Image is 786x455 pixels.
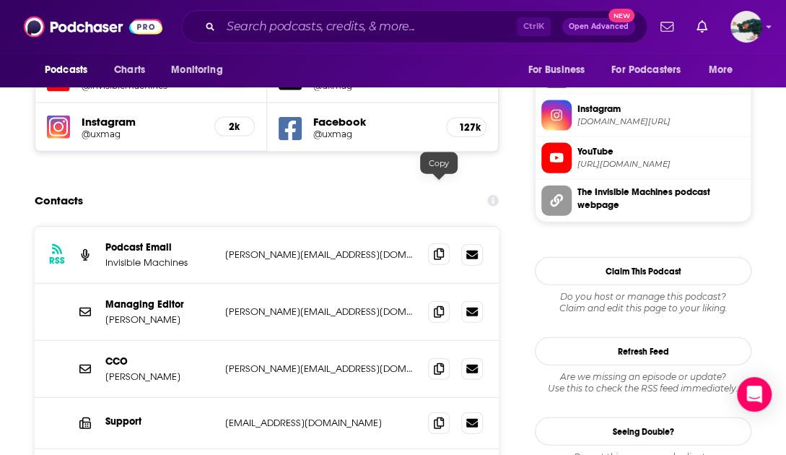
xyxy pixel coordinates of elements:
[105,313,214,326] p: [PERSON_NAME]
[541,186,745,216] a: The Invisible Machines podcast webpage[DOMAIN_NAME]
[181,10,647,43] div: Search podcasts, credits, & more...
[105,415,214,428] p: Support
[577,145,745,158] span: YouTube
[602,56,702,84] button: open menu
[171,60,222,80] span: Monitoring
[528,60,585,80] span: For Business
[541,143,745,173] a: YouTube[URL][DOMAIN_NAME]
[562,18,635,35] button: Open AdvancedNew
[535,291,751,303] span: Do you host or manage this podcast?
[225,363,416,375] p: [PERSON_NAME][EMAIL_ADDRESS][DOMAIN_NAME]
[225,248,416,261] p: [PERSON_NAME][EMAIL_ADDRESS][DOMAIN_NAME]
[535,371,751,394] div: Are we missing an episode or update? Use this to check the RSS feed immediately.
[541,100,745,131] a: Instagram[DOMAIN_NAME][URL]
[47,116,70,139] img: iconImage
[577,116,745,127] span: instagram.com/uxmag
[535,417,751,446] a: Seeing Double?
[569,23,629,30] span: Open Advanced
[227,121,243,133] h5: 2k
[225,305,416,318] p: [PERSON_NAME][EMAIL_ADDRESS][DOMAIN_NAME]
[535,291,751,314] div: Claim and edit this page to your liking.
[611,60,681,80] span: For Podcasters
[105,298,214,311] p: Managing Editor
[730,11,762,43] span: Logged in as fsg.publicity
[35,187,83,214] h2: Contacts
[225,417,416,429] p: [EMAIL_ADDRESS][DOMAIN_NAME]
[105,56,154,84] a: Charts
[313,115,435,129] h5: Facebook
[24,13,162,40] img: Podchaser - Follow, Share and Rate Podcasts
[577,186,745,212] span: The Invisible Machines podcast webpage
[730,11,762,43] img: User Profile
[655,14,679,39] a: Show notifications dropdown
[577,159,745,170] span: https://www.youtube.com/@invisiblemachines
[82,129,203,139] a: @uxmag
[82,115,203,129] h5: Instagram
[49,255,65,266] h3: RSS
[458,121,474,134] h5: 127k
[114,60,145,80] span: Charts
[105,355,214,368] p: CCO
[105,241,214,253] p: Podcast Email
[699,56,751,84] button: open menu
[730,11,762,43] button: Show profile menu
[105,256,214,269] p: Invisible Machines
[691,14,713,39] a: Show notifications dropdown
[608,9,634,22] span: New
[105,370,214,383] p: [PERSON_NAME]
[35,56,106,84] button: open menu
[45,60,87,80] span: Podcasts
[221,15,517,38] input: Search podcasts, credits, & more...
[535,337,751,365] button: Refresh Feed
[577,213,745,214] span: uxmag.com
[737,377,772,412] div: Open Intercom Messenger
[709,60,733,80] span: More
[517,17,551,36] span: Ctrl K
[518,56,603,84] button: open menu
[577,103,745,116] span: Instagram
[535,257,751,285] button: Claim This Podcast
[313,129,435,139] a: @uxmag
[161,56,241,84] button: open menu
[420,152,458,174] div: Copy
